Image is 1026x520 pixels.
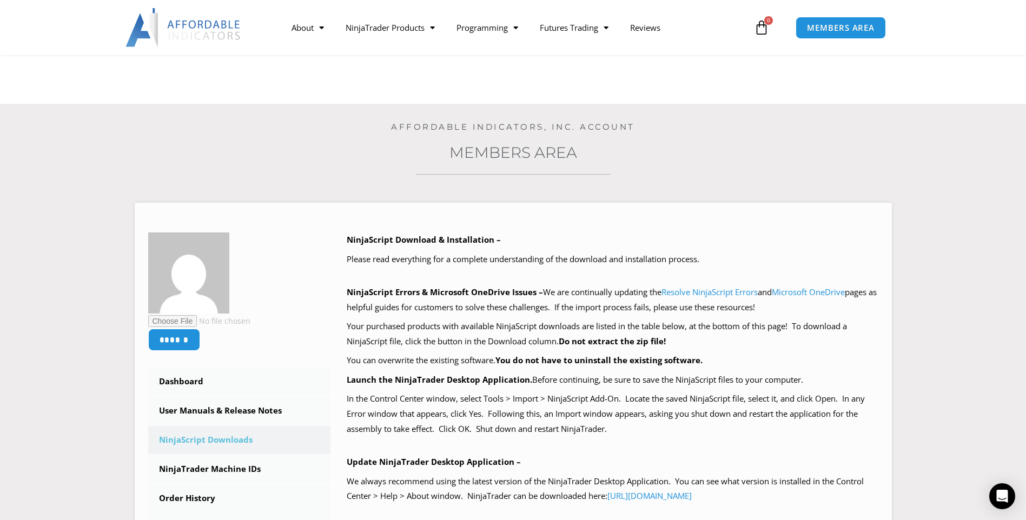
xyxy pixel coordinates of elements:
[347,456,521,467] b: Update NinjaTrader Desktop Application –
[446,15,529,40] a: Programming
[148,397,331,425] a: User Manuals & Release Notes
[347,353,878,368] p: You can overwrite the existing software.
[148,484,331,512] a: Order History
[148,368,331,396] a: Dashboard
[772,286,845,297] a: Microsoft OneDrive
[347,391,878,437] p: In the Control Center window, select Tools > Import > NinjaScript Add-On. Locate the saved NinjaS...
[607,490,692,501] a: [URL][DOMAIN_NAME]
[347,252,878,267] p: Please read everything for a complete understanding of the download and installation process.
[738,12,785,43] a: 0
[619,15,671,40] a: Reviews
[495,355,703,365] b: You do not have to uninstall the existing software.
[559,336,666,346] b: Do not extract the zip file!
[529,15,619,40] a: Futures Trading
[449,143,577,162] a: Members Area
[796,17,886,39] a: MEMBERS AREA
[347,372,878,388] p: Before continuing, be sure to save the NinjaScript files to your computer.
[347,234,501,245] b: NinjaScript Download & Installation –
[661,286,758,297] a: Resolve NinjaScript Errors
[347,285,878,315] p: We are continually updating the and pages as helpful guides for customers to solve these challeng...
[347,319,878,349] p: Your purchased products with available NinjaScript downloads are listed in the table below, at th...
[125,8,242,47] img: LogoAI | Affordable Indicators – NinjaTrader
[347,474,878,504] p: We always recommend using the latest version of the NinjaTrader Desktop Application. You can see ...
[764,16,773,25] span: 0
[281,15,335,40] a: About
[989,483,1015,509] div: Open Intercom Messenger
[148,232,229,314] img: fe058a18ea1d84c1fd0f8b9ccfd674aa5e794503fd72a400bd66ea4e9910b7d3
[807,24,875,32] span: MEMBERS AREA
[281,15,751,40] nav: Menu
[347,286,543,297] b: NinjaScript Errors & Microsoft OneDrive Issues –
[148,426,331,454] a: NinjaScript Downloads
[347,374,532,385] b: Launch the NinjaTrader Desktop Application.
[148,455,331,483] a: NinjaTrader Machine IDs
[391,122,635,132] a: Affordable Indicators, Inc. Account
[335,15,446,40] a: NinjaTrader Products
